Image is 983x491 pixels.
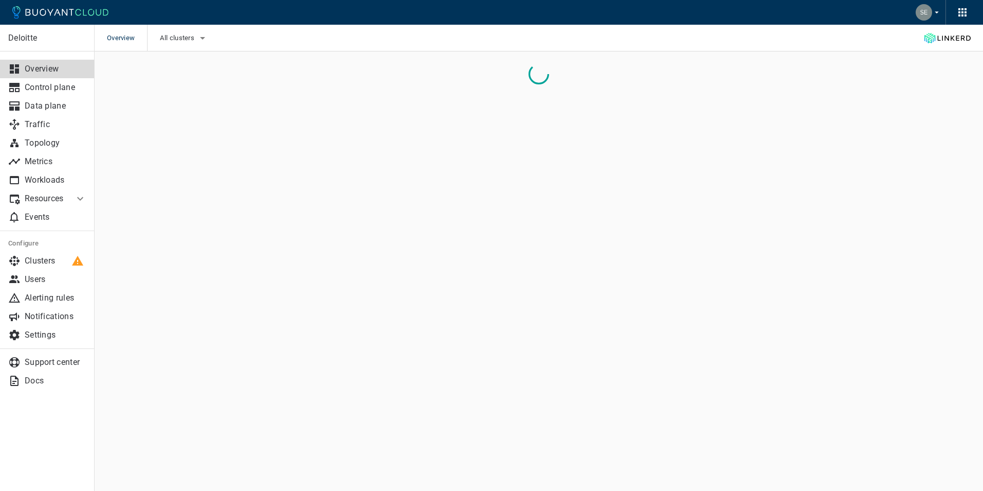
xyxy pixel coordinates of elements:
p: Users [25,274,86,285]
p: Deloitte [8,33,86,43]
img: Sesha Pillutla [916,4,932,21]
p: Metrics [25,156,86,167]
p: Alerting rules [25,293,86,303]
p: Notifications [25,311,86,322]
span: Overview [107,25,147,51]
p: Workloads [25,175,86,185]
span: All clusters [160,34,196,42]
p: Settings [25,330,86,340]
p: Traffic [25,119,86,130]
p: Docs [25,376,86,386]
p: Resources [25,194,66,204]
p: Events [25,212,86,222]
p: Control plane [25,82,86,93]
p: Topology [25,138,86,148]
button: All clusters [160,30,209,46]
p: Data plane [25,101,86,111]
p: Overview [25,64,86,74]
p: Support center [25,357,86,367]
p: Clusters [25,256,86,266]
h5: Configure [8,239,86,248]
